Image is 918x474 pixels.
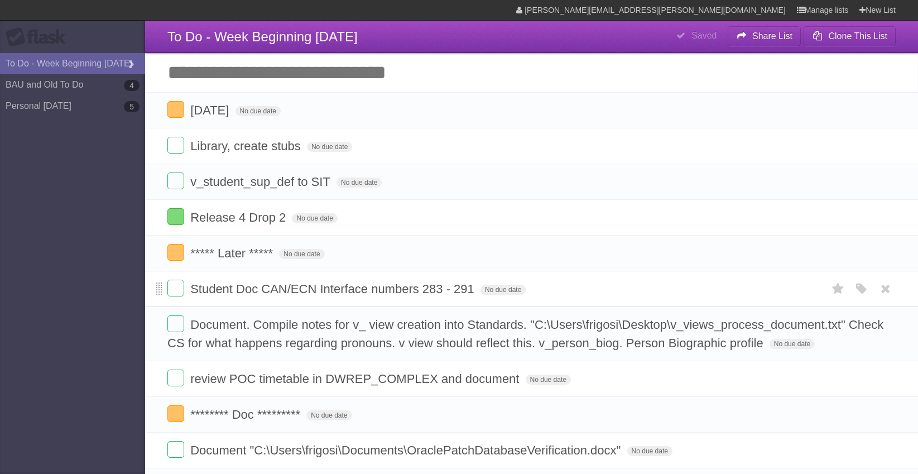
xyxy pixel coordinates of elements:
[828,31,887,41] b: Clone This List
[6,27,73,47] div: Flask
[167,137,184,154] label: Done
[190,443,623,457] span: Document "C:\Users\frigosi\Documents\OraclePatchDatabaseVerification.docx"
[728,26,801,46] button: Share List
[124,101,140,112] b: 5
[480,285,526,295] span: No due date
[752,31,792,41] b: Share List
[167,173,184,189] label: Done
[190,210,289,224] span: Release 4 Drop 2
[627,446,672,456] span: No due date
[190,372,522,386] span: review POC timetable in DWREP_COMPLEX and document
[167,280,184,296] label: Done
[167,318,883,350] span: Document. Compile notes for v_ view creation into Standards. "C:\Users\frigosi\Desktop\v_views_pr...
[124,80,140,91] b: 4
[167,244,184,261] label: Done
[167,29,358,44] span: To Do - Week Beginning [DATE]
[167,370,184,386] label: Done
[235,106,281,116] span: No due date
[190,282,477,296] span: Student Doc CAN/ECN Interface numbers 283 - 291
[307,142,352,152] span: No due date
[167,405,184,422] label: Done
[337,178,382,188] span: No due date
[306,410,352,420] span: No due date
[691,31,717,40] b: Saved
[804,26,896,46] button: Clone This List
[828,280,849,298] label: Star task
[770,339,815,349] span: No due date
[167,208,184,225] label: Done
[190,103,232,117] span: [DATE]
[190,139,304,153] span: Library, create stubs
[167,101,184,118] label: Done
[279,249,324,259] span: No due date
[190,175,333,189] span: v_student_sup_def to SIT
[167,315,184,332] label: Done
[292,213,337,223] span: No due date
[167,441,184,458] label: Done
[526,375,571,385] span: No due date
